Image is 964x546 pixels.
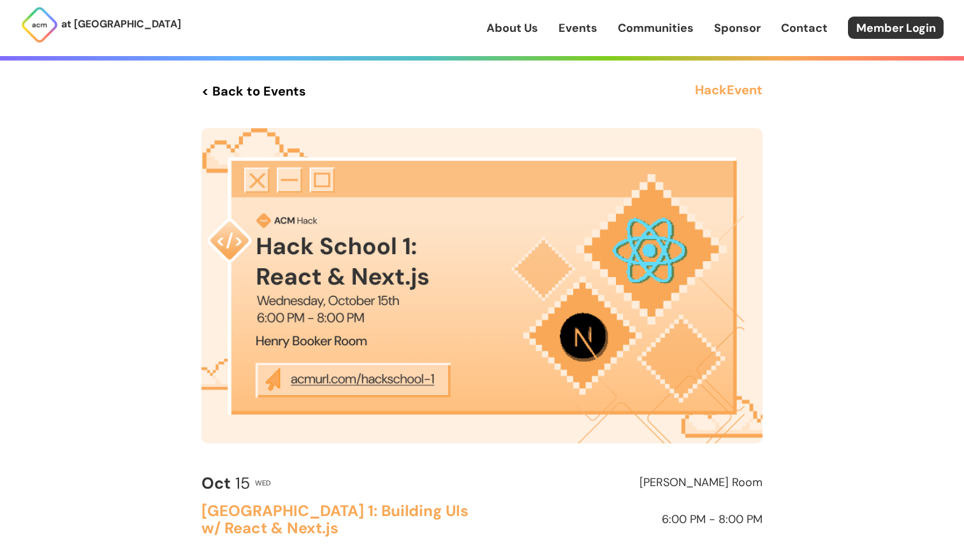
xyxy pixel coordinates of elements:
h2: 15 [201,475,250,492]
a: Events [559,20,597,36]
h2: Wed [255,479,271,487]
a: Communities [618,20,694,36]
p: at [GEOGRAPHIC_DATA] [61,16,181,32]
b: Oct [201,473,231,494]
a: at [GEOGRAPHIC_DATA] [20,6,181,44]
h3: Hack Event [695,80,763,103]
h2: [PERSON_NAME] Room [488,477,763,489]
img: Event Cover Photo [201,128,763,443]
h2: [GEOGRAPHIC_DATA] 1: Building UIs w/ React & Next.js [201,503,476,536]
a: < Back to Events [201,80,306,103]
a: Member Login [848,17,944,39]
a: Sponsor [714,20,761,36]
h2: 6:00 PM - 8:00 PM [488,514,763,526]
a: About Us [486,20,538,36]
img: ACM Logo [20,6,59,44]
a: Contact [781,20,828,36]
